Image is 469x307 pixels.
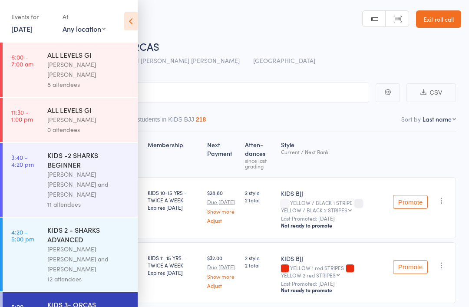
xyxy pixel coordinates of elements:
div: Next Payment [204,136,242,173]
span: [PERSON_NAME] and [PERSON_NAME] [PERSON_NAME] [78,56,240,65]
small: Due [DATE] [207,264,238,270]
div: since last grading [245,158,274,169]
div: Last name [423,115,452,123]
small: Last Promoted: [DATE] [281,281,386,287]
button: Promote [393,195,428,209]
time: 11:30 - 1:00 pm [11,109,33,122]
time: 4:20 - 5:00 pm [11,228,34,242]
div: Not ready to promote [281,287,386,294]
div: KIDS 11-15 YRS - TWICE A WEEK [148,254,200,276]
div: ALL LEVELS GI [47,105,130,115]
label: Sort by [401,115,421,123]
div: 8 attendees [47,79,130,89]
button: Other students in KIDS BJJ218 [120,112,206,132]
time: 6:00 - 7:00 am [11,53,33,67]
div: Current / Next Rank [281,149,386,155]
div: Membership [144,136,203,173]
div: KIDS 2 - SHARKS ADVANCED [47,225,130,244]
div: YELLOW 1 red STRIPES [281,265,386,278]
div: Style [277,136,390,173]
div: YELLOW / BLACK 1 STRIPE [281,200,386,213]
div: $28.80 [207,189,238,223]
div: [PERSON_NAME] [PERSON_NAME] and [PERSON_NAME] [47,244,130,274]
div: Not ready to promote [281,222,386,229]
div: Any location [63,24,106,33]
div: [PERSON_NAME] [PERSON_NAME] [47,59,130,79]
div: Expires [DATE] [148,204,200,211]
div: YELLOW 2 red STRIPES [281,272,336,278]
a: [DATE] [11,24,33,33]
time: 3:40 - 4:20 pm [11,154,34,168]
div: [PERSON_NAME] [PERSON_NAME] and [PERSON_NAME] [47,169,130,199]
a: 4:20 -5:00 pmKIDS 2 - SHARKS ADVANCED[PERSON_NAME] [PERSON_NAME] and [PERSON_NAME]12 attendees [3,218,138,291]
a: Adjust [207,283,238,288]
div: KIDS 10-15 YRS - TWICE A WEEK [148,189,200,211]
div: [PERSON_NAME] [47,115,130,125]
div: KIDS BJJ [281,189,386,198]
div: Expires [DATE] [148,269,200,276]
div: At [63,10,106,24]
a: 11:30 -1:00 pmALL LEVELS GI[PERSON_NAME]0 attendees [3,98,138,142]
div: KIDS BJJ [281,254,386,263]
div: $32.00 [207,254,238,288]
button: Promote [393,260,428,274]
a: 6:00 -7:00 amALL LEVELS GI[PERSON_NAME] [PERSON_NAME]8 attendees [3,43,138,97]
a: Exit roll call [416,10,461,28]
span: 2 total [245,261,274,269]
span: 2 style [245,254,274,261]
div: 11 attendees [47,199,130,209]
small: Last Promoted: [DATE] [281,215,386,221]
span: 2 total [245,196,274,204]
div: 0 attendees [47,125,130,135]
div: ALL LEVELS GI [47,50,130,59]
div: 218 [196,116,206,123]
a: 3:40 -4:20 pmKIDS -2 SHARKS BEGINNER[PERSON_NAME] [PERSON_NAME] and [PERSON_NAME]11 attendees [3,143,138,217]
a: Show more [207,208,238,214]
div: Events for [11,10,54,24]
a: Show more [207,274,238,279]
span: [GEOGRAPHIC_DATA] [253,56,315,65]
div: Atten­dances [241,136,277,173]
button: CSV [406,83,456,102]
span: 2 style [245,189,274,196]
div: 12 attendees [47,274,130,284]
div: KIDS -2 SHARKS BEGINNER [47,150,130,169]
div: YELLOW / BLACK 2 STRIPES [281,207,347,213]
input: Search by name [13,83,369,102]
a: Adjust [207,218,238,223]
small: Due [DATE] [207,199,238,205]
